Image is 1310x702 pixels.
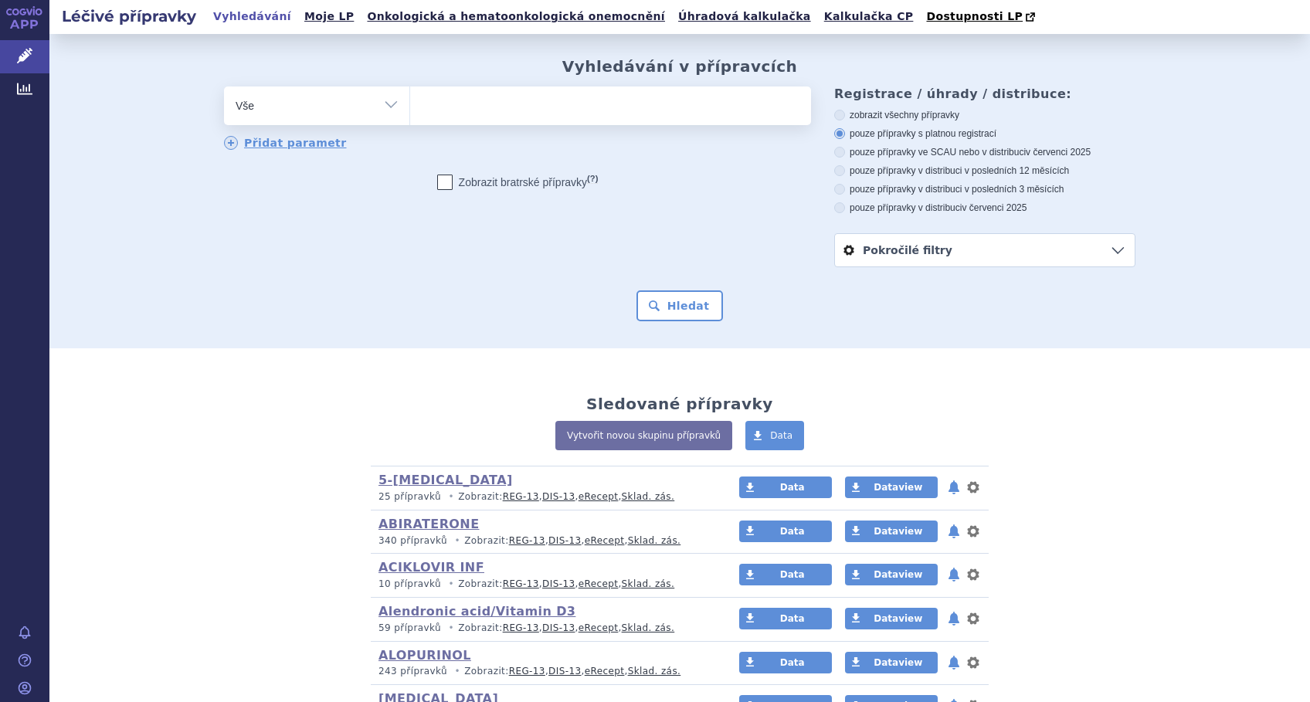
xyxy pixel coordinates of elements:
a: ACIKLOVIR INF [378,560,484,575]
h3: Registrace / úhrady / distribuce: [834,86,1135,101]
a: DIS-13 [548,535,581,546]
span: Dataview [874,569,922,580]
a: Vyhledávání [209,6,296,27]
a: REG-13 [503,491,539,502]
a: Data [745,421,804,450]
a: eRecept [579,491,619,502]
a: ABIRATERONE [378,517,479,531]
span: Data [780,569,805,580]
label: pouze přípravky v distribuci [834,202,1135,214]
button: nastavení [966,609,981,628]
span: 243 přípravků [378,666,447,677]
button: notifikace [946,609,962,628]
a: eRecept [579,578,619,589]
a: Vytvořit novou skupinu přípravků [555,421,732,450]
span: 59 přípravků [378,622,441,633]
span: 10 přípravků [378,578,441,589]
p: Zobrazit: , , , [378,578,710,591]
a: Přidat parametr [224,136,347,150]
span: Data [780,526,805,537]
a: Sklad. zás. [622,622,675,633]
a: eRecept [585,666,625,677]
span: Data [780,482,805,493]
p: Zobrazit: , , , [378,622,710,635]
a: REG-13 [509,666,545,677]
a: REG-13 [503,622,539,633]
span: Dataview [874,482,922,493]
a: REG-13 [509,535,545,546]
button: nastavení [966,478,981,497]
span: Data [780,657,805,668]
h2: Sledované přípravky [586,395,773,413]
i: • [450,534,464,548]
button: nastavení [966,653,981,672]
a: Sklad. zás. [622,491,675,502]
button: notifikace [946,565,962,584]
a: Data [739,564,832,585]
a: Dostupnosti LP [921,6,1043,28]
label: pouze přípravky ve SCAU nebo v distribuci [834,146,1135,158]
span: Dataview [874,613,922,624]
button: Hledat [636,290,724,321]
a: 5-[MEDICAL_DATA] [378,473,513,487]
a: DIS-13 [542,491,575,502]
span: v červenci 2025 [1026,147,1091,158]
a: Data [739,476,832,498]
a: Data [739,652,832,673]
span: Data [770,430,792,441]
a: Dataview [845,564,938,585]
a: ALOPURINOL [378,648,471,663]
a: Data [739,521,832,542]
p: Zobrazit: , , , [378,490,710,504]
a: Dataview [845,652,938,673]
a: Sklad. zás. [628,535,681,546]
a: Sklad. zás. [622,578,675,589]
abbr: (?) [587,174,598,184]
label: pouze přípravky v distribuci v posledních 12 měsících [834,164,1135,177]
a: Dataview [845,521,938,542]
span: 340 přípravků [378,535,447,546]
span: v červenci 2025 [962,202,1027,213]
p: Zobrazit: , , , [378,534,710,548]
a: Moje LP [300,6,358,27]
a: Onkologická a hematoonkologická onemocnění [362,6,670,27]
label: pouze přípravky s platnou registrací [834,127,1135,140]
a: Dataview [845,608,938,629]
label: pouze přípravky v distribuci v posledních 3 měsících [834,183,1135,195]
i: • [444,578,458,591]
a: Pokročilé filtry [835,234,1135,266]
a: Úhradová kalkulačka [674,6,816,27]
button: nastavení [966,565,981,584]
a: Alendronic acid/Vitamin D3 [378,604,575,619]
h2: Léčivé přípravky [49,5,209,27]
a: Data [739,608,832,629]
span: Dataview [874,657,922,668]
a: REG-13 [503,578,539,589]
button: notifikace [946,653,962,672]
a: DIS-13 [542,622,575,633]
p: Zobrazit: , , , [378,665,710,678]
label: Zobrazit bratrské přípravky [437,175,599,190]
a: Kalkulačka CP [820,6,918,27]
a: eRecept [579,622,619,633]
span: 25 přípravků [378,491,441,502]
a: DIS-13 [548,666,581,677]
a: Sklad. zás. [628,666,681,677]
button: nastavení [966,522,981,541]
span: Dataview [874,526,922,537]
h2: Vyhledávání v přípravcích [562,57,798,76]
i: • [444,490,458,504]
button: notifikace [946,522,962,541]
label: zobrazit všechny přípravky [834,109,1135,121]
i: • [450,665,464,678]
i: • [444,622,458,635]
a: Dataview [845,476,938,498]
span: Data [780,613,805,624]
button: notifikace [946,478,962,497]
span: Dostupnosti LP [926,10,1023,22]
a: DIS-13 [542,578,575,589]
a: eRecept [585,535,625,546]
